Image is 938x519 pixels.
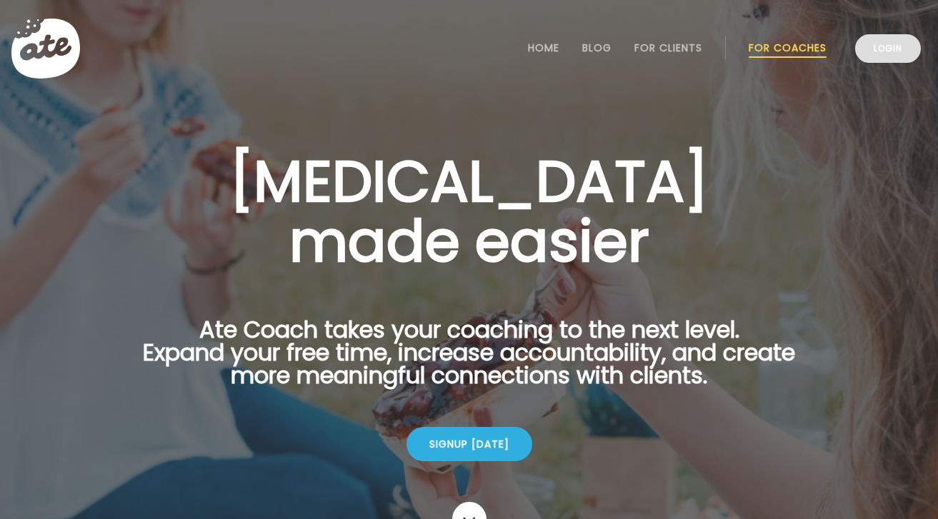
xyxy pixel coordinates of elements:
div: Signup [DATE] [406,427,532,461]
a: Login [855,34,921,63]
a: Blog [582,42,612,54]
a: For Clients [634,42,702,54]
h1: [MEDICAL_DATA] made easier [121,151,818,271]
a: Home [528,42,559,54]
p: Ate Coach takes your coaching to the next level. Expand your free time, increase accountability, ... [121,318,818,404]
a: For Coaches [749,42,827,54]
